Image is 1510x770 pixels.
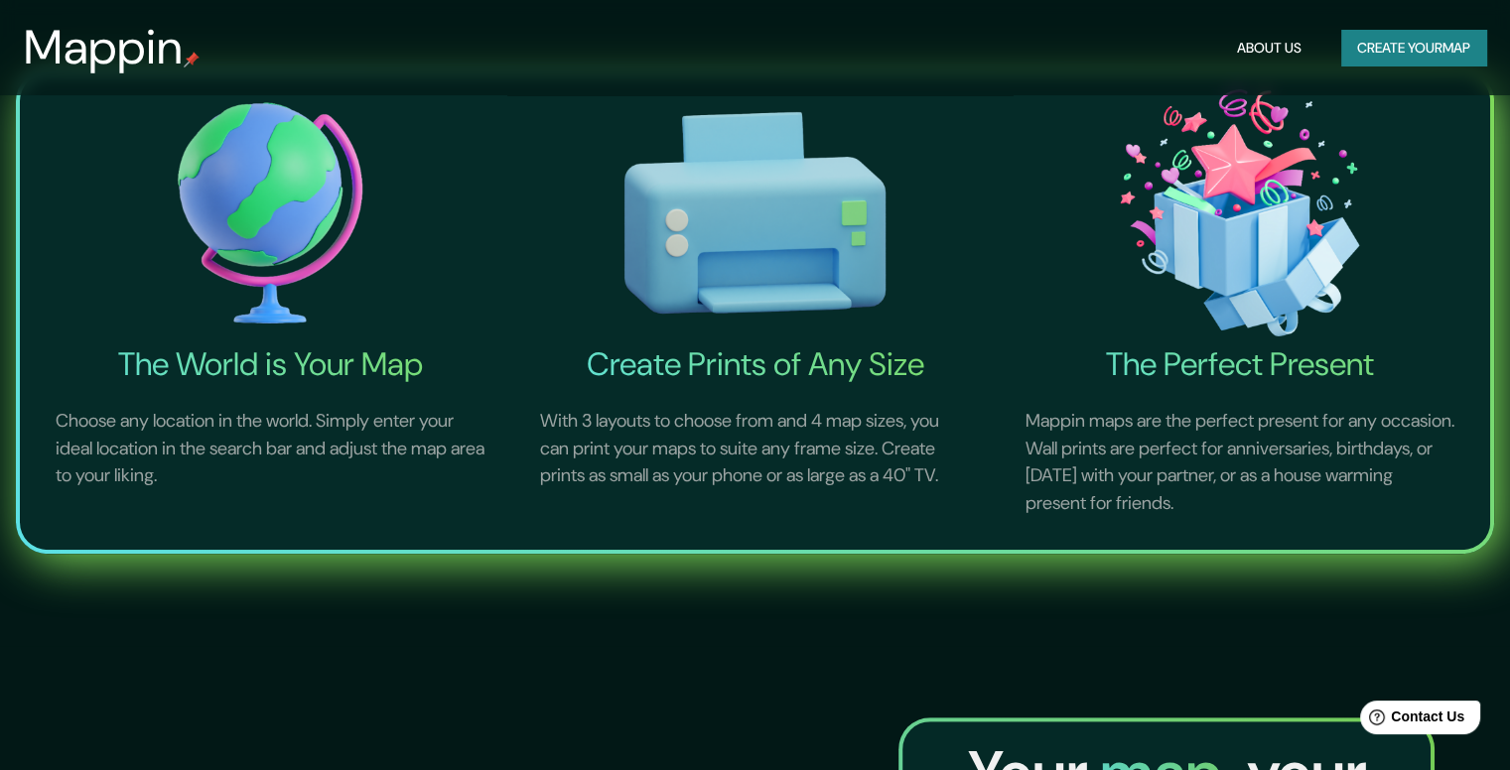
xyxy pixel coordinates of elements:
[516,81,993,345] img: Create Prints of Any Size-icon
[1333,693,1488,748] iframe: Help widget launcher
[32,81,508,345] img: The World is Your Map-icon
[184,52,200,67] img: mappin-pin
[516,384,993,514] p: With 3 layouts to choose from and 4 map sizes, you can print your maps to suite any frame size. C...
[32,344,508,384] h4: The World is Your Map
[1002,384,1478,541] p: Mappin maps are the perfect present for any occasion. Wall prints are perfect for anniversaries, ...
[1002,344,1478,384] h4: The Perfect Present
[1002,81,1478,345] img: The Perfect Present-icon
[516,344,993,384] h4: Create Prints of Any Size
[1341,30,1486,66] button: Create yourmap
[24,20,184,75] h3: Mappin
[1229,30,1309,66] button: About Us
[32,384,508,514] p: Choose any location in the world. Simply enter your ideal location in the search bar and adjust t...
